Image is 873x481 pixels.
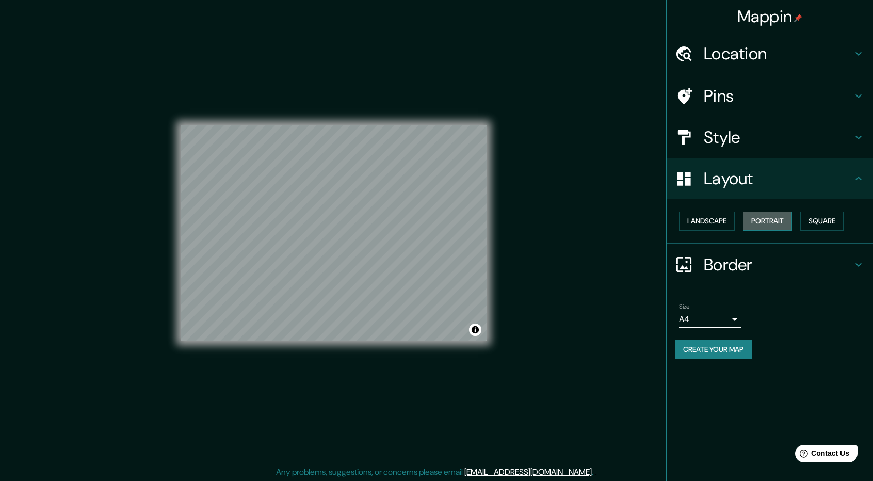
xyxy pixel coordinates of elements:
div: Style [667,117,873,158]
h4: Location [704,43,852,64]
h4: Style [704,127,852,148]
button: Square [800,212,844,231]
button: Landscape [679,212,735,231]
h4: Border [704,254,852,275]
div: . [595,466,597,478]
button: Create your map [675,340,752,359]
img: pin-icon.png [794,14,802,22]
div: Layout [667,158,873,199]
div: Location [667,33,873,74]
div: Border [667,244,873,285]
p: Any problems, suggestions, or concerns please email . [276,466,593,478]
label: Size [679,302,690,311]
div: A4 [679,311,741,328]
button: Portrait [743,212,792,231]
canvas: Map [181,125,487,341]
iframe: Help widget launcher [781,441,862,470]
h4: Pins [704,86,852,106]
button: Toggle attribution [469,324,481,336]
div: Pins [667,75,873,117]
a: [EMAIL_ADDRESS][DOMAIN_NAME] [464,467,592,477]
div: . [593,466,595,478]
h4: Mappin [737,6,803,27]
h4: Layout [704,168,852,189]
